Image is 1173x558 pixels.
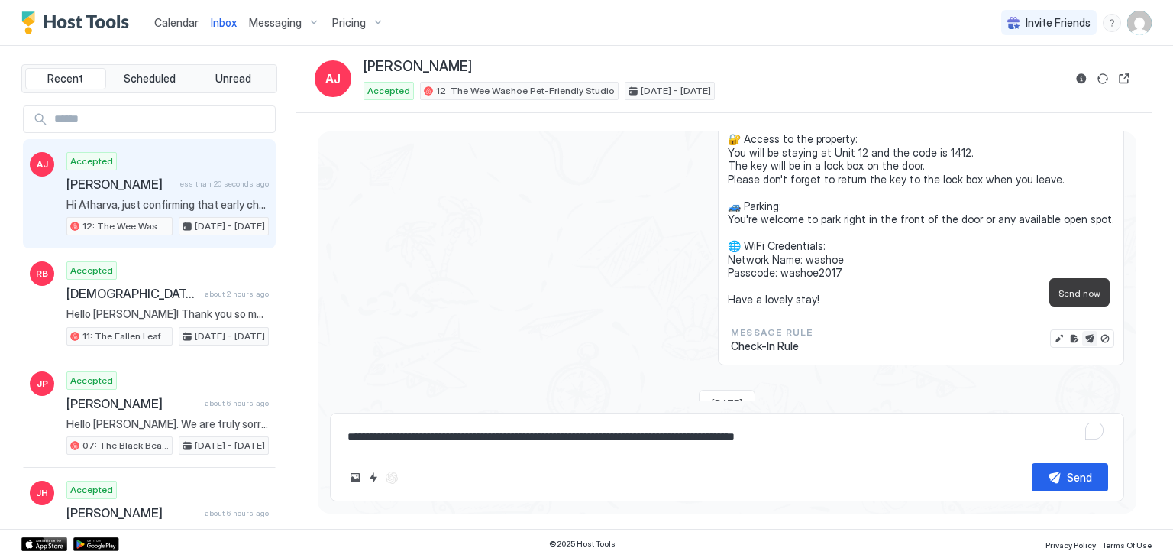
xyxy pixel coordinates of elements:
span: [PERSON_NAME] [66,505,199,521]
button: Disable message [1097,331,1113,346]
span: [DATE] - [DATE] [195,439,265,453]
div: Send [1067,469,1092,485]
span: [DATE] - [DATE] [195,219,265,233]
button: Scheduled [109,68,190,89]
span: about 2 hours ago [205,289,269,299]
span: [DATE] - [DATE] [641,84,711,98]
div: menu [1103,14,1121,32]
span: Hi Atharva, just confirming that early check-in is possible. I'll be sending the details in a mom... [66,198,269,212]
span: Unread [215,72,251,86]
span: [PERSON_NAME] [66,396,199,411]
button: Reservation information [1072,70,1091,88]
span: Calendar [154,16,199,29]
a: Google Play Store [73,537,119,551]
button: Quick reply [364,469,383,487]
span: thank you! [66,527,269,540]
span: Invite Friends [1026,16,1091,30]
span: AJ [325,70,341,88]
span: Check-In Rule [731,339,813,353]
span: RB [36,267,48,281]
button: Upload image [346,469,364,487]
span: Accepted [70,264,113,277]
span: Message Rule [731,326,813,339]
span: Hello [PERSON_NAME]! Thank you so much for staying with us; it was a pleasure to host you! We hop... [66,307,269,321]
span: Messaging [249,16,302,30]
span: about 6 hours ago [205,508,269,518]
span: Accepted [70,483,113,497]
textarea: To enrich screen reader interactions, please activate Accessibility in Grammarly extension settings [346,423,1108,451]
span: Accepted [367,84,410,98]
span: Privacy Policy [1045,540,1096,550]
span: Hello [PERSON_NAME]. We are truly sorry for the experience you had upon arrival. This is absolute... [66,417,269,431]
span: [DATE] - [DATE] [195,329,265,343]
span: AJ [37,157,48,171]
a: App Store [21,537,67,551]
span: about 6 hours ago [205,398,269,408]
span: 12: The Wee Washoe Pet-Friendly Studio [82,219,169,233]
button: Send [1032,463,1108,491]
span: less than 20 seconds ago [178,179,269,189]
span: Inbox [211,16,237,29]
span: © 2025 Host Tools [549,539,616,549]
a: Host Tools Logo [21,11,136,34]
span: Recent [47,72,83,86]
span: 11: The Fallen Leaf Pet Friendly Studio [82,329,169,343]
span: JH [36,486,48,500]
a: Terms Of Use [1102,536,1152,552]
input: Input Field [48,106,275,132]
span: Hi [PERSON_NAME], thanks for booking your stay with us! Details of your Booking: 📍 [STREET_ADDRES... [728,39,1114,307]
a: Calendar [154,15,199,31]
button: Open reservation [1115,70,1133,88]
span: [PERSON_NAME] [66,177,172,192]
div: tab-group [21,64,277,93]
button: Edit message [1052,331,1067,346]
span: [DATE] [712,397,742,408]
div: User profile [1127,11,1152,35]
button: Unread [192,68,273,89]
button: Edit rule [1067,331,1082,346]
button: Sync reservation [1094,70,1112,88]
span: Terms Of Use [1102,540,1152,550]
a: Privacy Policy [1045,536,1096,552]
button: Send now [1082,331,1097,346]
span: Accepted [70,374,113,388]
span: Send now [1058,287,1100,299]
span: JP [37,377,48,391]
span: Pricing [332,16,366,30]
span: [PERSON_NAME] [364,58,472,76]
span: [DEMOGRAPHIC_DATA] Basardeh [66,286,199,301]
button: Recent [25,68,106,89]
span: 07: The Black Bear King Studio [82,439,169,453]
span: 12: The Wee Washoe Pet-Friendly Studio [436,84,615,98]
span: Scheduled [124,72,176,86]
a: Inbox [211,15,237,31]
span: Accepted [70,154,113,168]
